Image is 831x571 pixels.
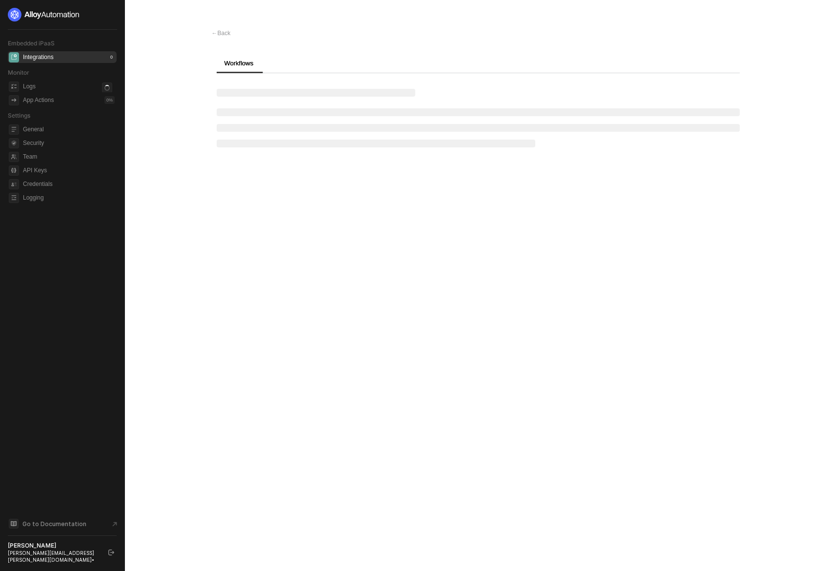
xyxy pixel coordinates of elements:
div: 0 [108,53,115,61]
span: credentials [9,179,19,189]
span: icon-logs [9,82,19,92]
span: integrations [9,52,19,62]
span: General [23,123,115,135]
a: Knowledge Base [8,518,117,530]
span: ← [212,30,218,37]
span: document-arrow [110,519,120,529]
span: security [9,138,19,148]
div: Logs [23,82,36,91]
a: logo [8,8,117,21]
span: Settings [8,112,30,119]
img: logo [8,8,80,21]
span: api-key [9,165,19,176]
span: Team [23,151,115,163]
span: icon-loader [102,82,112,93]
span: general [9,124,19,135]
span: logout [108,550,114,555]
span: Embedded iPaaS [8,40,55,47]
div: Back [212,29,231,38]
span: logging [9,193,19,203]
span: Monitor [8,69,29,76]
span: documentation [9,519,19,529]
div: [PERSON_NAME][EMAIL_ADDRESS][PERSON_NAME][DOMAIN_NAME] • [8,550,100,563]
div: App Actions [23,96,54,104]
span: Credentials [23,178,115,190]
span: Workflows [224,60,254,67]
span: API Keys [23,164,115,176]
span: team [9,152,19,162]
div: Integrations [23,53,54,61]
div: [PERSON_NAME] [8,542,100,550]
span: icon-app-actions [9,95,19,105]
div: 0 % [104,96,115,104]
span: Security [23,137,115,149]
span: Go to Documentation [22,520,86,528]
span: Logging [23,192,115,204]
